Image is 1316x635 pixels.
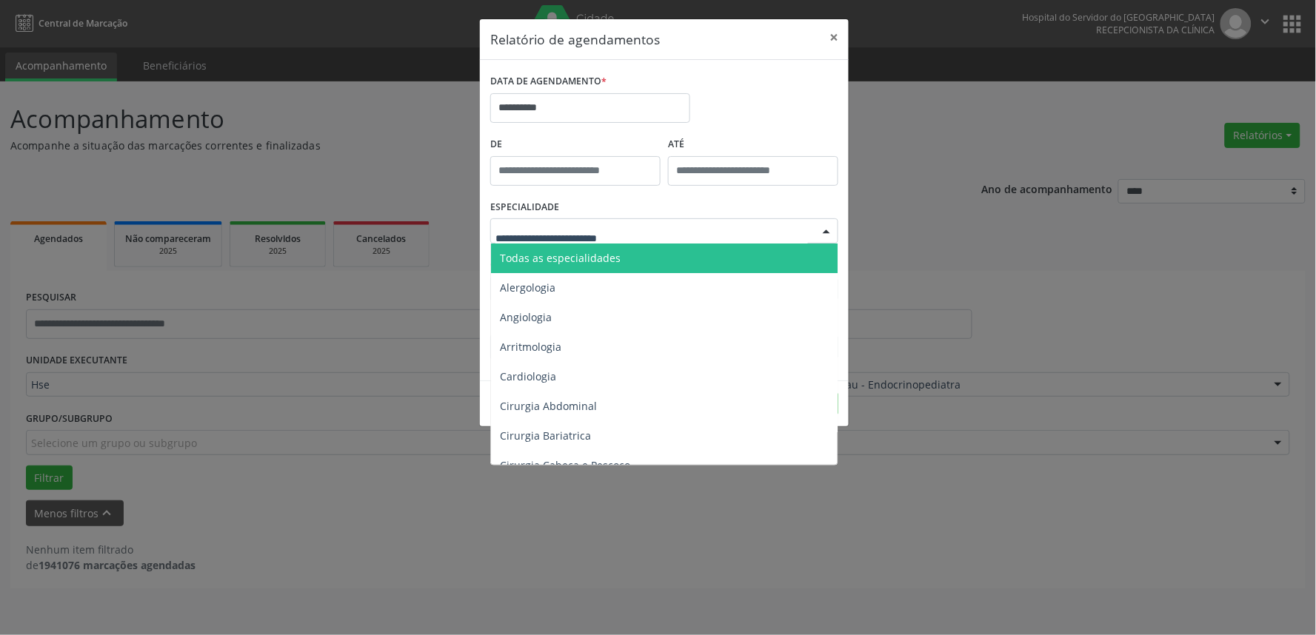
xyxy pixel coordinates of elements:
span: Angiologia [500,310,552,324]
label: De [490,133,661,156]
span: Cardiologia [500,369,556,383]
label: ESPECIALIDADE [490,196,559,219]
span: Todas as especialidades [500,251,621,265]
button: Close [819,19,849,56]
label: ATÉ [668,133,838,156]
span: Cirurgia Bariatrica [500,429,591,443]
span: Cirurgia Cabeça e Pescoço [500,458,630,472]
span: Cirurgia Abdominal [500,399,597,413]
label: DATA DE AGENDAMENTO [490,70,607,93]
span: Arritmologia [500,340,561,354]
span: Alergologia [500,280,555,295]
h5: Relatório de agendamentos [490,30,660,49]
